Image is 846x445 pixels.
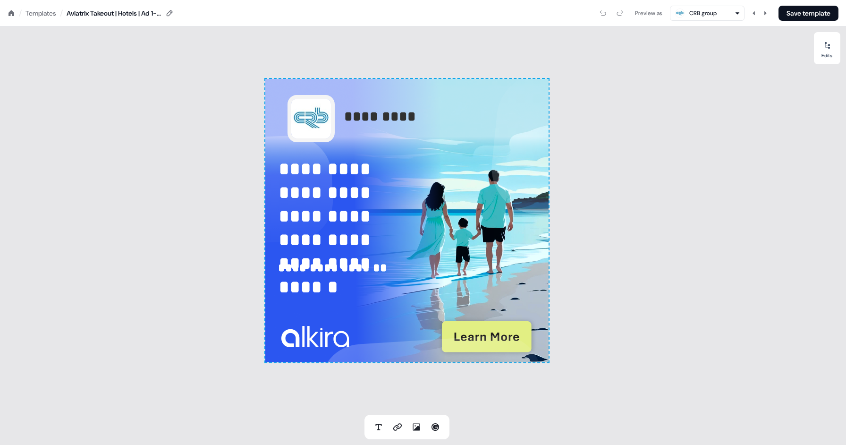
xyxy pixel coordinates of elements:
[814,38,840,59] button: Edits
[778,6,838,21] button: Save template
[25,9,56,18] a: Templates
[670,6,744,21] button: CRB group
[635,9,662,18] div: Preview as
[689,9,717,18] div: CRB group
[19,8,22,18] div: /
[60,8,63,18] div: /
[67,9,161,18] div: Aviatrix Takeout | Hotels | Ad 1-CTA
